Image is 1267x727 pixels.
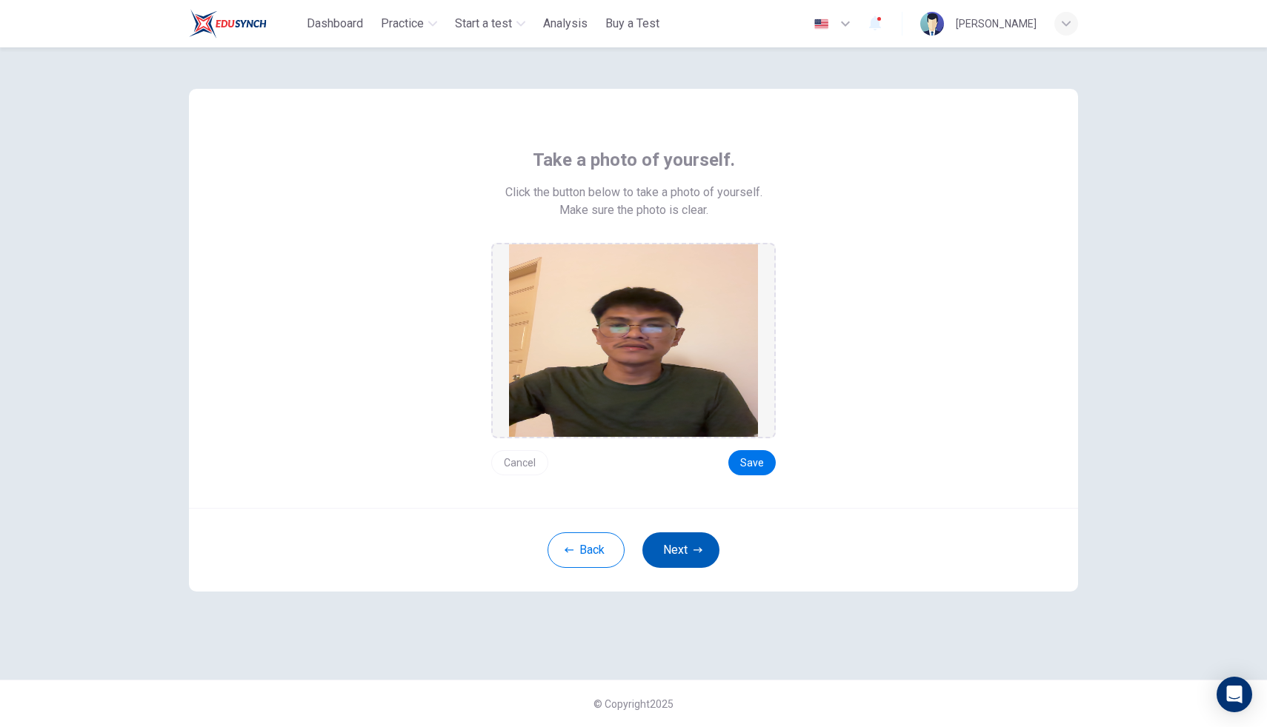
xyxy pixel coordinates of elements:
[449,10,531,37] button: Start a test
[491,450,548,475] button: Cancel
[543,15,588,33] span: Analysis
[301,10,369,37] button: Dashboard
[537,10,593,37] button: Analysis
[307,15,363,33] span: Dashboard
[812,19,831,30] img: en
[189,9,301,38] a: ELTC logo
[956,15,1037,33] div: [PERSON_NAME]
[505,184,762,201] span: Click the button below to take a photo of yourself.
[920,12,944,36] img: Profile picture
[548,532,625,568] button: Back
[599,10,665,37] button: Buy a Test
[1217,677,1252,712] div: Open Intercom Messenger
[189,9,267,38] img: ELTC logo
[375,10,443,37] button: Practice
[593,698,674,710] span: © Copyright 2025
[605,15,659,33] span: Buy a Test
[728,450,776,475] button: Save
[509,244,758,437] img: preview screemshot
[455,15,512,33] span: Start a test
[642,532,719,568] button: Next
[533,148,735,172] span: Take a photo of yourself.
[559,201,708,219] span: Make sure the photo is clear.
[381,15,424,33] span: Practice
